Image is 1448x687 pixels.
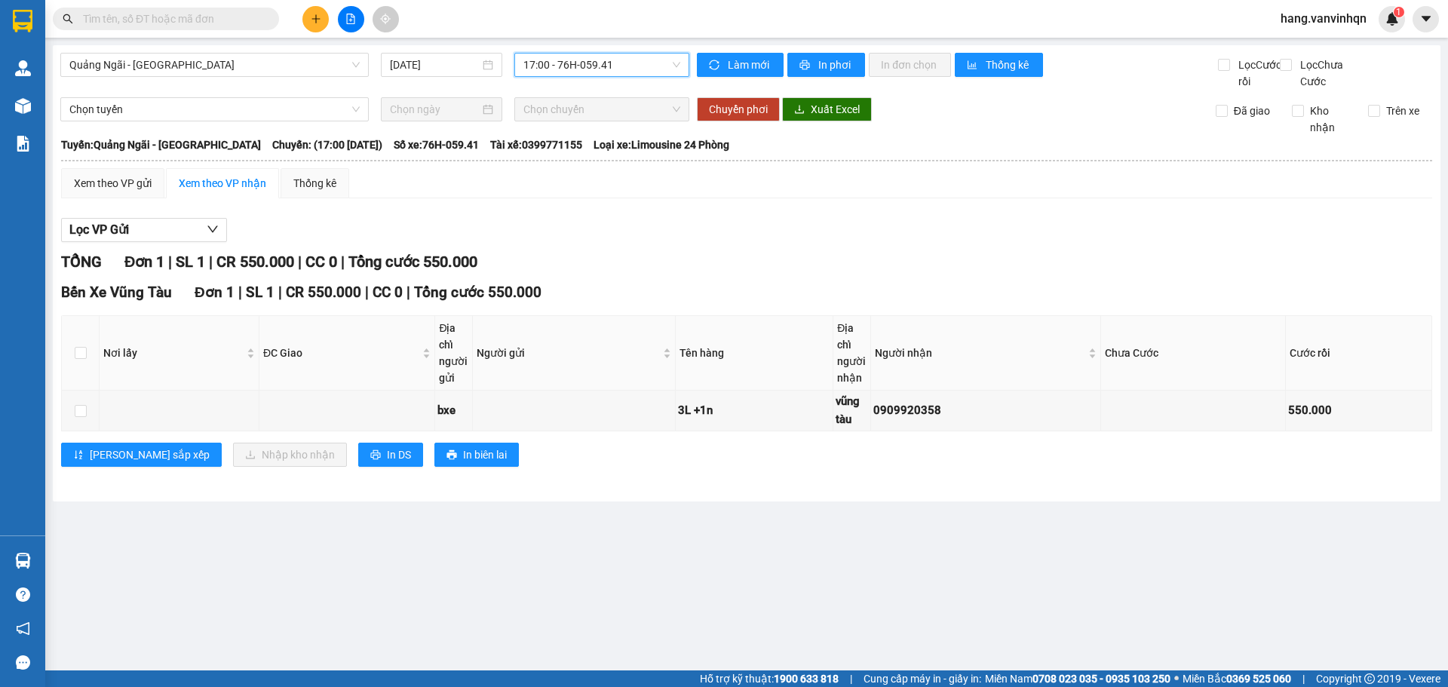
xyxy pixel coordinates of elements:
[286,284,361,301] span: CR 550.000
[238,284,242,301] span: |
[69,98,360,121] span: Chọn tuyến
[811,101,860,118] span: Xuất Excel
[787,53,865,77] button: printerIn phơi
[1101,316,1286,391] th: Chưa Cước
[179,175,266,192] div: Xem theo VP nhận
[390,57,480,73] input: 12/09/2025
[414,284,541,301] span: Tổng cước 550.000
[406,284,410,301] span: |
[209,253,213,271] span: |
[390,101,480,118] input: Chọn ngày
[74,175,152,192] div: Xem theo VP gửi
[439,320,468,386] div: Địa chỉ người gửi
[1413,6,1439,32] button: caret-down
[345,14,356,24] span: file-add
[875,345,1085,361] span: Người nhận
[246,284,275,301] span: SL 1
[103,345,244,361] span: Nơi lấy
[490,136,582,153] span: Tài xế: 0399771155
[373,6,399,32] button: aim
[818,57,853,73] span: In phơi
[1396,7,1401,17] span: 1
[16,587,30,602] span: question-circle
[1419,12,1433,26] span: caret-down
[15,553,31,569] img: warehouse-icon
[13,10,32,32] img: logo-vxr
[446,449,457,462] span: printer
[83,11,261,27] input: Tìm tên, số ĐT hoặc mã đơn
[1174,676,1179,682] span: ⚪️
[16,621,30,636] span: notification
[477,345,660,361] span: Người gửi
[272,136,382,153] span: Chuyến: (17:00 [DATE])
[195,284,235,301] span: Đơn 1
[709,60,722,72] span: sync
[69,220,129,239] span: Lọc VP Gửi
[1183,670,1291,687] span: Miền Bắc
[1364,673,1375,684] span: copyright
[1269,9,1379,28] span: hang.vanvinhqn
[15,98,31,114] img: warehouse-icon
[302,6,329,32] button: plus
[15,136,31,152] img: solution-icon
[678,402,830,420] div: 3L +1n
[850,670,852,687] span: |
[61,443,222,467] button: sort-ascending[PERSON_NAME] sắp xếp
[124,253,164,271] span: Đơn 1
[16,655,30,670] span: message
[387,446,411,463] span: In DS
[434,443,519,467] button: printerIn biên lai
[728,57,772,73] span: Làm mới
[1032,673,1170,685] strong: 0708 023 035 - 0935 103 250
[1294,57,1372,90] span: Lọc Chưa Cước
[278,284,282,301] span: |
[61,218,227,242] button: Lọc VP Gửi
[394,136,479,153] span: Số xe: 76H-059.41
[216,253,294,271] span: CR 550.000
[15,60,31,76] img: warehouse-icon
[697,53,784,77] button: syncLàm mới
[697,97,780,121] button: Chuyển phơi
[1380,103,1425,119] span: Trên xe
[986,57,1031,73] span: Thống kê
[61,139,261,151] b: Tuyến: Quảng Ngãi - [GEOGRAPHIC_DATA]
[1288,402,1429,420] div: 550.000
[463,446,507,463] span: In biên lai
[594,136,729,153] span: Loại xe: Limousine 24 Phòng
[69,54,360,76] span: Quảng Ngãi - Vũng Tàu
[1394,7,1404,17] sup: 1
[700,670,839,687] span: Hỗ trợ kỹ thuật:
[774,673,839,685] strong: 1900 633 818
[864,670,981,687] span: Cung cấp máy in - giấy in:
[523,98,680,121] span: Chọn chuyến
[873,402,1098,420] div: 0909920358
[836,393,868,428] div: vũng tàu
[1302,670,1305,687] span: |
[338,6,364,32] button: file-add
[348,253,477,271] span: Tổng cước 550.000
[305,253,337,271] span: CC 0
[1228,103,1276,119] span: Đã giao
[61,284,172,301] span: Bến Xe Vũng Tàu
[782,97,872,121] button: downloadXuất Excel
[1304,103,1357,136] span: Kho nhận
[523,54,680,76] span: 17:00 - 76H-059.41
[985,670,1170,687] span: Miền Nam
[341,253,345,271] span: |
[869,53,951,77] button: In đơn chọn
[365,284,369,301] span: |
[168,253,172,271] span: |
[61,253,102,271] span: TỔNG
[263,345,419,361] span: ĐC Giao
[380,14,391,24] span: aim
[799,60,812,72] span: printer
[1286,316,1432,391] th: Cước rồi
[298,253,302,271] span: |
[293,175,336,192] div: Thống kê
[176,253,205,271] span: SL 1
[73,449,84,462] span: sort-ascending
[1232,57,1284,90] span: Lọc Cước rồi
[90,446,210,463] span: [PERSON_NAME] sắp xếp
[676,316,833,391] th: Tên hàng
[233,443,347,467] button: downloadNhập kho nhận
